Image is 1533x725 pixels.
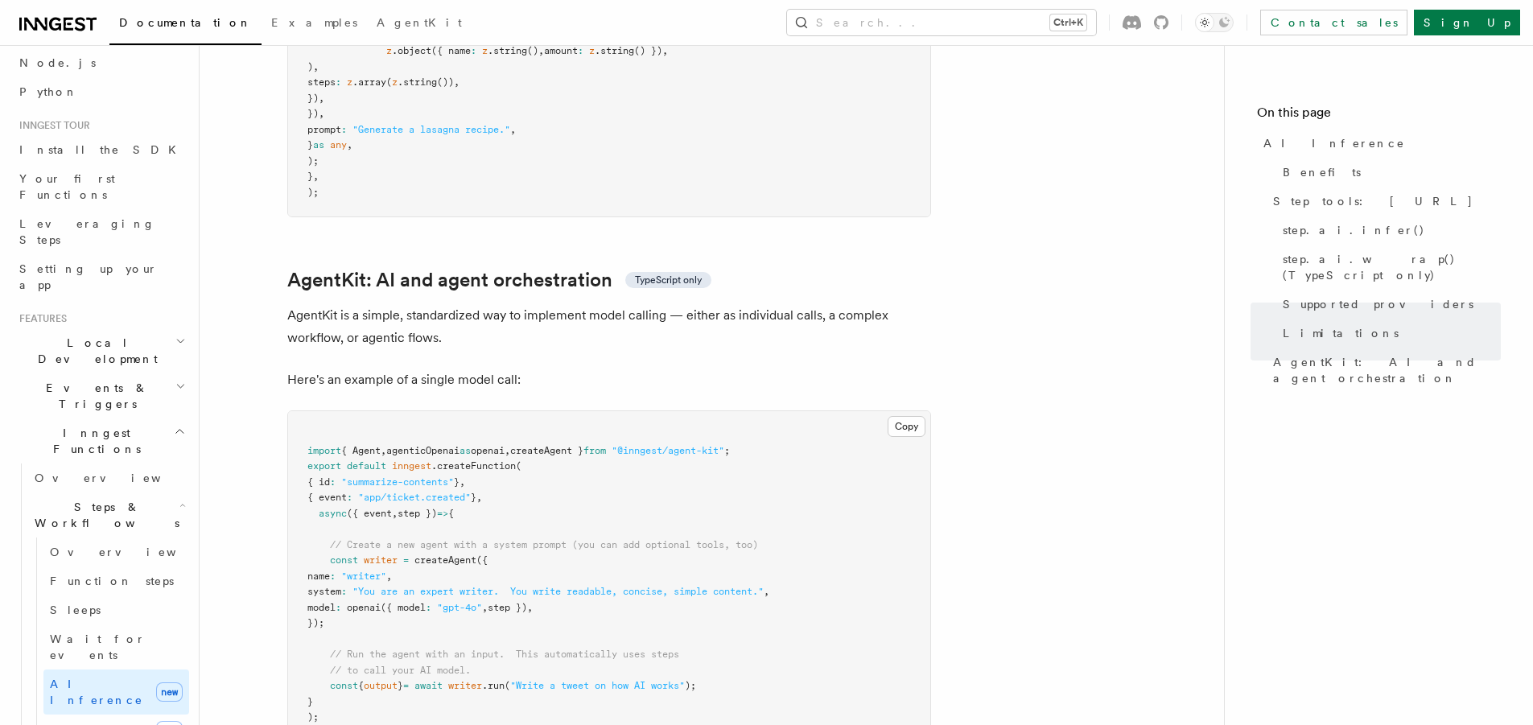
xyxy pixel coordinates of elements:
span: "You are an expert writer. You write readable, concise, simple content." [352,586,764,597]
h4: On this page [1257,103,1501,129]
span: steps [307,76,336,88]
span: Python [19,85,78,98]
a: AgentKit: AI and agent orchestration [1267,348,1501,393]
button: Local Development [13,328,189,373]
a: Documentation [109,5,262,45]
span: Your first Functions [19,172,115,201]
button: Copy [888,416,925,437]
span: Overview [35,472,200,484]
span: }); [307,617,324,628]
span: // to call your AI model. [330,665,471,676]
span: : [341,586,347,597]
span: , [386,571,392,582]
span: } [307,139,313,150]
span: .string [595,45,634,56]
span: : [330,571,336,582]
a: step.ai.infer() [1276,216,1501,245]
span: Wait for events [50,632,146,661]
span: : [330,476,336,488]
p: Here's an example of a single model call: [287,369,931,391]
span: const [330,680,358,691]
span: .string [398,76,437,88]
span: "app/ticket.created" [358,492,471,503]
span: name [307,571,330,582]
span: Overview [50,546,216,558]
span: system [307,586,341,597]
span: : [347,492,352,503]
span: Inngest Functions [13,425,174,457]
span: Limitations [1283,325,1399,341]
span: } [307,171,313,182]
span: , [662,45,668,56]
span: TypeScript only [635,274,702,286]
span: () [527,45,538,56]
span: async [319,508,347,519]
span: Documentation [119,16,252,29]
span: ( [505,680,510,691]
span: : [471,45,476,56]
span: await [414,680,443,691]
span: Local Development [13,335,175,367]
span: , [459,476,465,488]
span: , [510,124,516,135]
span: , [482,602,488,613]
a: Your first Functions [13,164,189,209]
span: , [319,108,324,119]
span: AI Inference [50,678,143,706]
span: , [313,61,319,72]
span: "@inngest/agent-kit" [612,445,724,456]
span: AI Inference [1263,135,1405,151]
span: model [307,602,336,613]
span: , [538,45,544,56]
span: ( [516,460,521,472]
a: Setting up your app [13,254,189,299]
span: // Create a new agent with a system prompt (you can add optional tools, too) [330,539,758,550]
a: Function steps [43,566,189,595]
a: Overview [43,538,189,566]
span: writer [364,554,398,566]
span: } [398,680,403,691]
span: ( [386,76,392,88]
span: = [403,554,409,566]
span: output [364,680,398,691]
span: any [330,139,347,150]
span: as [313,139,324,150]
span: : [336,602,341,613]
span: : [336,76,341,88]
span: z [347,76,352,88]
span: z [482,45,488,56]
a: step.ai.wrap() (TypeScript only) [1276,245,1501,290]
span: } [454,476,459,488]
span: ); [307,187,319,198]
span: "gpt-4o" [437,602,482,613]
span: step.ai.wrap() (TypeScript only) [1283,251,1501,283]
span: , [392,508,398,519]
span: Setting up your app [19,262,158,291]
span: , [313,171,319,182]
span: inngest [392,460,431,472]
span: ); [307,155,319,167]
span: { Agent [341,445,381,456]
span: Node.js [19,56,96,69]
a: Wait for events [43,624,189,669]
span: } [307,696,313,707]
span: default [347,460,386,472]
span: () }) [634,45,662,56]
p: AgentKit is a simple, standardized way to implement model calling — either as individual calls, a... [287,304,931,349]
span: AgentKit [377,16,462,29]
span: .string [488,45,527,56]
span: => [437,508,448,519]
a: Leveraging Steps [13,209,189,254]
span: ); [307,711,319,723]
button: Events & Triggers [13,373,189,418]
a: AgentKit [367,5,472,43]
a: Sleeps [43,595,189,624]
span: "Write a tweet on how AI works" [510,680,685,691]
a: Node.js [13,48,189,77]
button: Search...Ctrl+K [787,10,1096,35]
span: z [392,76,398,88]
span: Install the SDK [19,143,186,156]
a: Sign Up [1414,10,1520,35]
span: "Generate a lasagna recipe." [352,124,510,135]
span: }) [307,108,319,119]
